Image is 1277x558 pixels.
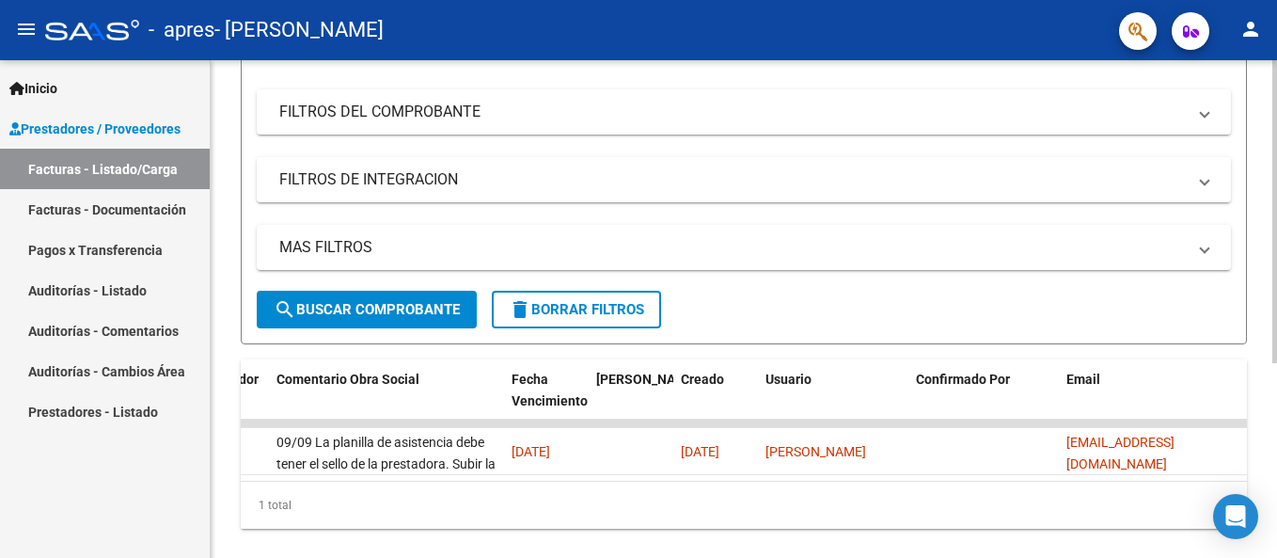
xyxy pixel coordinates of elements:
span: [DATE] [681,444,719,459]
datatable-header-cell: Fecha Vencimiento [504,359,589,442]
mat-icon: person [1239,18,1262,40]
span: [PERSON_NAME] [765,444,866,459]
div: Open Intercom Messenger [1213,494,1258,539]
mat-panel-title: MAS FILTROS [279,237,1186,258]
span: Usuario [765,372,812,387]
mat-expansion-panel-header: MAS FILTROS [257,225,1231,270]
span: Email [1066,372,1100,387]
span: [PERSON_NAME] [596,372,698,387]
span: Confirmado Por [916,372,1010,387]
span: Comentario Obra Social [276,372,419,387]
mat-panel-title: FILTROS DE INTEGRACION [279,169,1186,190]
datatable-header-cell: Email [1059,359,1247,442]
span: Inicio [9,78,57,99]
button: Borrar Filtros [492,291,661,328]
span: 09/09 La planilla de asistencia debe tener el sello de la prestadora. Subir la planilla corregida... [276,435,496,535]
span: Prestadores / Proveedores [9,119,181,139]
mat-expansion-panel-header: FILTROS DE INTEGRACION [257,157,1231,202]
datatable-header-cell: Usuario [758,359,908,442]
mat-icon: search [274,298,296,321]
datatable-header-cell: Creado [673,359,758,442]
span: [DATE] [512,444,550,459]
span: Buscar Comprobante [274,301,460,318]
datatable-header-cell: Comentario Obra Social [269,359,504,442]
mat-expansion-panel-header: FILTROS DEL COMPROBANTE [257,89,1231,135]
span: [EMAIL_ADDRESS][DOMAIN_NAME] [1066,435,1175,471]
span: - apres [149,9,214,51]
mat-panel-title: FILTROS DEL COMPROBANTE [279,102,1186,122]
datatable-header-cell: Confirmado Por [908,359,1059,442]
span: - [PERSON_NAME] [214,9,384,51]
span: Creado [681,372,724,387]
span: Fecha Vencimiento [512,372,588,408]
span: Borrar Filtros [509,301,644,318]
mat-icon: delete [509,298,531,321]
datatable-header-cell: Fecha Confimado [589,359,673,442]
div: 1 total [241,482,1247,529]
button: Buscar Comprobante [257,291,477,328]
mat-icon: menu [15,18,38,40]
